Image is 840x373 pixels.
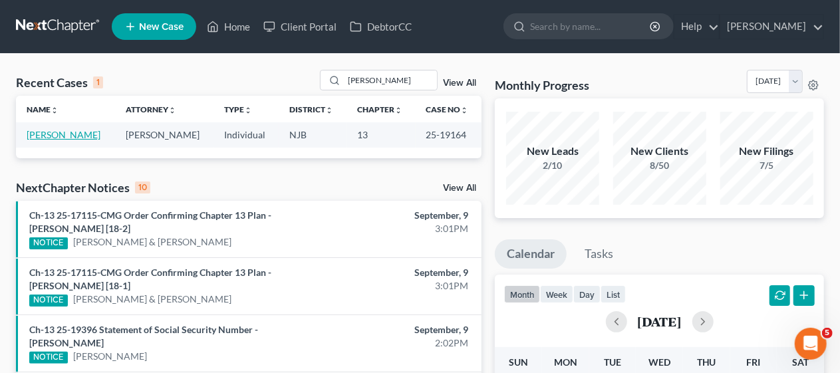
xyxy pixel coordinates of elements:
[233,5,257,29] div: Close
[21,271,31,282] button: Emoji picker
[331,209,469,222] div: September, 9
[795,328,827,360] iframe: Intercom live chat
[697,356,716,368] span: Thu
[63,271,74,282] button: Upload attachment
[22,110,207,173] div: All Cases ViewHow to duplicate, archive, sort, filter, export and more with…
[416,122,482,147] td: 25-19164
[208,5,233,31] button: Home
[506,144,599,159] div: New Leads
[38,7,59,29] img: Profile image for Operator
[331,336,469,350] div: 2:02PM
[16,180,150,195] div: NextChapter Notices
[93,76,103,88] div: 1
[554,356,577,368] span: Mon
[461,106,469,114] i: unfold_more
[29,324,258,348] a: Ch-13 25-19396 Statement of Social Security Number - [PERSON_NAME]
[9,5,34,31] button: go back
[573,285,601,303] button: day
[224,104,252,114] a: Typeunfold_more
[73,293,231,306] a: [PERSON_NAME] & [PERSON_NAME]
[443,78,476,88] a: View All
[29,295,68,307] div: NOTICE
[394,106,402,114] i: unfold_more
[604,356,621,368] span: Tue
[122,199,245,212] div: Awesome, thanks a bunch
[35,136,181,160] span: How to duplicate, archive, sort, filter, export and more with…
[509,356,528,368] span: Sun
[257,15,343,39] a: Client Portal
[73,235,231,249] a: [PERSON_NAME] & [PERSON_NAME]
[357,104,402,114] a: Chapterunfold_more
[331,323,469,336] div: September, 9
[11,243,255,266] textarea: Message…
[289,104,333,114] a: Districtunfold_more
[139,22,184,32] span: New Case
[168,106,176,114] i: unfold_more
[613,144,706,159] div: New Clients
[115,122,214,147] td: [PERSON_NAME]
[601,285,626,303] button: list
[347,122,416,147] td: 13
[244,106,252,114] i: unfold_more
[279,122,347,147] td: NJB
[29,352,68,364] div: NOTICE
[84,271,95,282] button: Start recording
[331,266,469,279] div: September, 9
[720,15,823,39] a: [PERSON_NAME]
[495,77,589,93] h3: Monthly Progress
[495,239,567,269] a: Calendar
[112,191,255,220] div: Awesome, thanks a bunch
[29,267,271,291] a: Ch-13 25-17115-CMG Order Confirming Chapter 13 Plan - [PERSON_NAME] [18-1]
[29,237,68,249] div: NOTICE
[674,15,719,39] a: Help
[126,104,176,114] a: Attorneyunfold_more
[720,144,813,159] div: New Filings
[530,14,652,39] input: Search by name...
[720,159,813,172] div: 7/5
[51,106,59,114] i: unfold_more
[213,122,279,147] td: Individual
[792,356,809,368] span: Sat
[613,159,706,172] div: 8/50
[504,285,540,303] button: month
[73,350,147,363] a: [PERSON_NAME]
[29,209,271,234] a: Ch-13 25-17115-CMG Order Confirming Chapter 13 Plan - [PERSON_NAME] [18-2]
[638,314,682,328] h2: [DATE]
[331,279,469,293] div: 3:01PM
[35,120,194,134] div: All Cases View
[27,129,100,140] a: [PERSON_NAME]
[11,191,255,231] div: James says…
[65,13,112,23] h1: Operator
[344,70,437,90] input: Search by name...
[573,239,625,269] a: Tasks
[426,104,469,114] a: Case Nounfold_more
[228,266,249,287] button: Send a message…
[540,285,573,303] button: week
[331,222,469,235] div: 3:01PM
[443,184,476,193] a: View All
[16,74,103,90] div: Recent Cases
[27,104,59,114] a: Nameunfold_more
[42,271,53,282] button: Gif picker
[200,15,257,39] a: Home
[648,356,670,368] span: Wed
[746,356,760,368] span: Fri
[506,159,599,172] div: 2/10
[325,106,333,114] i: unfold_more
[343,15,418,39] a: DebtorCC
[822,328,833,338] span: 5
[135,182,150,193] div: 10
